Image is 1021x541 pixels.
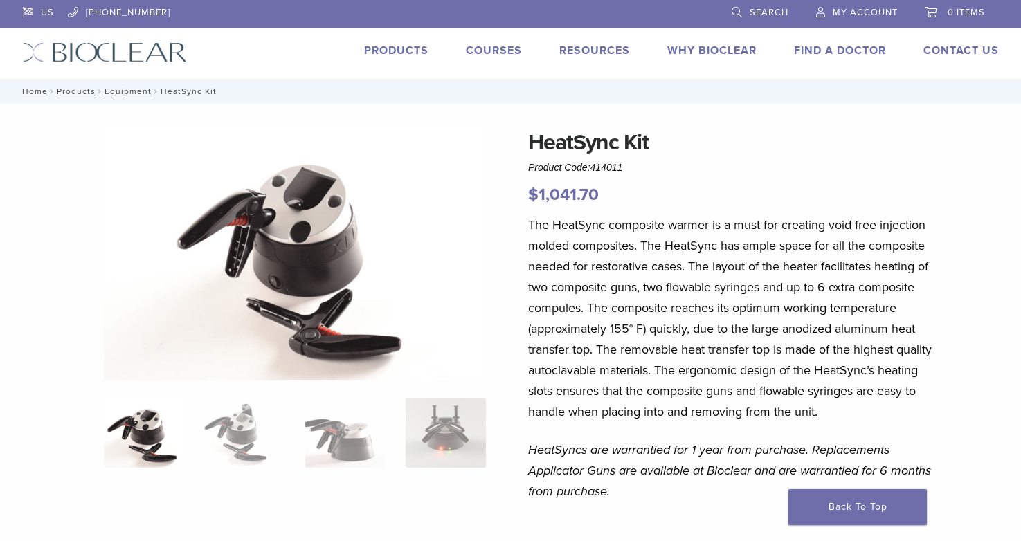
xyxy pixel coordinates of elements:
[364,44,428,57] a: Products
[528,442,931,499] em: HeatSyncs are warrantied for 1 year from purchase. Replacements Applicator Guns are available at ...
[406,398,485,468] img: HeatSync Kit - Image 4
[12,79,1009,104] nav: HeatSync Kit
[105,86,152,96] a: Equipment
[104,398,183,468] img: HeatSync-Kit-4-324x324.jpg
[152,88,161,95] span: /
[528,185,599,205] bdi: 1,041.70
[18,86,48,96] a: Home
[590,162,623,173] span: 414011
[528,162,622,173] span: Product Code:
[96,88,105,95] span: /
[305,398,385,468] img: HeatSync Kit - Image 3
[923,44,999,57] a: Contact Us
[48,88,57,95] span: /
[57,86,96,96] a: Products
[750,7,788,18] span: Search
[104,126,486,381] img: HeatSync Kit-4
[528,214,935,422] p: The HeatSync composite warmer is a must for creating void free injection molded composites. The H...
[528,126,935,159] h1: HeatSync Kit
[667,44,757,57] a: Why Bioclear
[948,7,985,18] span: 0 items
[794,44,886,57] a: Find A Doctor
[23,42,187,62] img: Bioclear
[528,185,539,205] span: $
[788,489,927,525] a: Back To Top
[204,398,284,468] img: HeatSync Kit - Image 2
[466,44,522,57] a: Courses
[559,44,630,57] a: Resources
[833,7,898,18] span: My Account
